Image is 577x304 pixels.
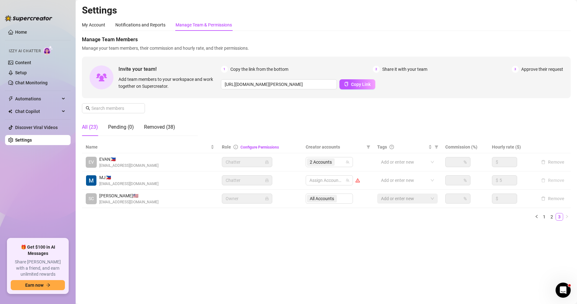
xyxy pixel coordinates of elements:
a: Discover Viral Videos [15,125,58,130]
span: 2 Accounts [307,158,335,166]
div: My Account [82,21,105,28]
span: Automations [15,94,60,104]
span: 1 [221,66,228,73]
span: [EMAIL_ADDRESS][DOMAIN_NAME] [99,199,159,205]
button: Remove [539,158,567,166]
th: Name [82,141,218,153]
img: AI Chatter [43,46,53,55]
a: Content [15,60,31,65]
div: All (23) [82,123,98,131]
span: copy [344,82,349,86]
span: Share it with your team [382,66,427,73]
span: Copy Link [351,82,371,87]
li: Next Page [563,213,571,221]
a: Settings [15,138,32,143]
span: right [565,215,569,218]
span: MJ 🇵🇭 [99,174,159,181]
th: Hourly rate ($) [488,141,535,153]
span: EVAN 🇵🇭 [99,156,159,163]
div: Removed (38) [144,123,175,131]
span: [EMAIL_ADDRESS][DOMAIN_NAME] [99,163,159,169]
span: filter [366,145,370,149]
a: 3 [556,213,563,220]
div: Manage Team & Permissions [176,21,232,28]
span: SC [89,195,94,202]
span: team [346,160,349,164]
img: MJ [86,175,96,186]
span: Copy the link from the bottom [230,66,288,73]
span: Chatter [226,176,268,185]
span: Chat Copilot [15,106,60,116]
span: Manage Team Members [82,36,571,43]
button: Copy Link [339,79,375,89]
span: arrow-right [46,283,50,287]
span: Add team members to your workspace and work together on Supercreator. [118,76,218,90]
span: [EMAIL_ADDRESS][DOMAIN_NAME] [99,181,159,187]
img: Chat Copilot [8,109,12,114]
input: Search members [91,105,136,112]
span: Name [86,144,209,150]
div: Pending (0) [108,123,134,131]
span: Share [PERSON_NAME] with a friend, and earn unlimited rewards [11,259,65,278]
span: Manage your team members, their commission and hourly rate, and their permissions. [82,45,571,52]
span: filter [433,142,440,152]
a: 2 [548,213,555,220]
li: 1 [540,213,548,221]
span: [PERSON_NAME] 🇺🇸 [99,192,159,199]
span: lock [265,160,269,164]
a: 1 [541,213,548,220]
span: info-circle [234,145,238,149]
li: Previous Page [533,213,540,221]
span: EV [89,159,94,166]
span: Tags [377,144,387,150]
span: 2 Accounts [310,159,332,166]
button: Earn nowarrow-right [11,280,65,290]
button: Remove [539,177,567,184]
span: Izzy AI Chatter [9,48,41,54]
span: 🎁 Get $100 in AI Messages [11,244,65,256]
h2: Settings [82,4,571,16]
button: right [563,213,571,221]
span: 3 [512,66,519,73]
a: Home [15,30,27,35]
span: left [535,215,539,218]
span: Creator accounts [306,144,364,150]
div: Notifications and Reports [115,21,165,28]
th: Commission (%) [441,141,488,153]
span: search [86,106,90,110]
span: thunderbolt [8,96,13,101]
iframe: Intercom live chat [556,283,571,298]
span: Invite your team! [118,65,221,73]
span: warning [355,178,360,183]
button: left [533,213,540,221]
a: Chat Monitoring [15,80,48,85]
span: lock [265,197,269,200]
span: Earn now [25,283,43,288]
span: filter [435,145,438,149]
li: 2 [548,213,556,221]
button: Remove [539,195,567,202]
span: filter [365,142,372,152]
li: 3 [556,213,563,221]
span: Owner [226,194,268,203]
span: Chatter [226,157,268,167]
img: logo-BBDzfeDw.svg [5,15,52,21]
span: team [346,178,349,182]
a: Setup [15,70,27,75]
a: Configure Permissions [240,145,279,149]
span: lock [265,178,269,182]
span: Approve their request [521,66,563,73]
span: question-circle [389,145,394,149]
span: 2 [373,66,380,73]
span: Role [222,144,231,149]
